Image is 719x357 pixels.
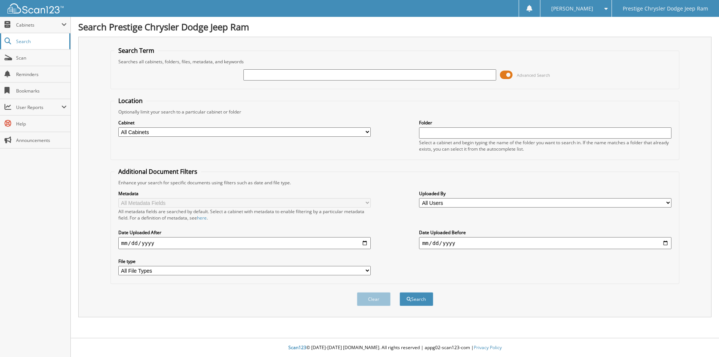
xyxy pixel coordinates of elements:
[71,339,719,357] div: © [DATE]-[DATE] [DOMAIN_NAME]. All rights reserved | appg02-scan123-com |
[118,237,371,249] input: start
[118,119,371,126] label: Cabinet
[419,119,671,126] label: Folder
[115,58,676,65] div: Searches all cabinets, folders, files, metadata, and keywords
[16,71,67,78] span: Reminders
[115,167,201,176] legend: Additional Document Filters
[16,137,67,143] span: Announcements
[115,46,158,55] legend: Search Term
[118,190,371,197] label: Metadata
[517,72,550,78] span: Advanced Search
[197,215,207,221] a: here
[623,6,708,11] span: Prestige Chrysler Dodge Jeep Ram
[16,22,61,28] span: Cabinets
[16,88,67,94] span: Bookmarks
[288,344,306,351] span: Scan123
[474,344,502,351] a: Privacy Policy
[419,190,671,197] label: Uploaded By
[118,258,371,264] label: File type
[419,139,671,152] div: Select a cabinet and begin typing the name of the folder you want to search in. If the name match...
[118,229,371,236] label: Date Uploaded After
[16,104,61,111] span: User Reports
[115,179,676,186] div: Enhance your search for specific documents using filters such as date and file type.
[115,97,146,105] legend: Location
[419,229,671,236] label: Date Uploaded Before
[78,21,712,33] h1: Search Prestige Chrysler Dodge Jeep Ram
[357,292,391,306] button: Clear
[115,109,676,115] div: Optionally limit your search to a particular cabinet or folder
[118,208,371,221] div: All metadata fields are searched by default. Select a cabinet with metadata to enable filtering b...
[419,237,671,249] input: end
[16,121,67,127] span: Help
[551,6,593,11] span: [PERSON_NAME]
[400,292,433,306] button: Search
[16,55,67,61] span: Scan
[7,3,64,13] img: scan123-logo-white.svg
[682,321,719,357] iframe: Chat Widget
[16,38,66,45] span: Search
